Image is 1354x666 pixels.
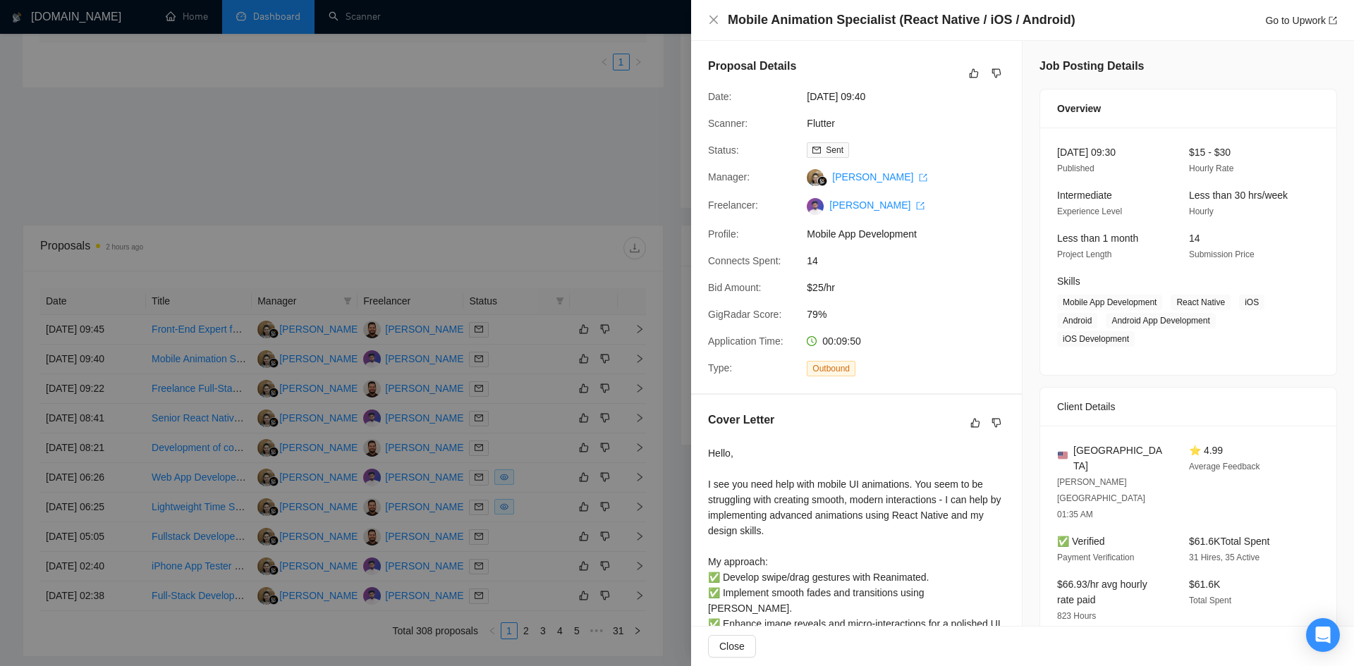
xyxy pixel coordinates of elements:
span: ✅ Verified [1057,536,1105,547]
h4: Mobile Animation Specialist (React Native / iOS / Android) [728,11,1075,29]
img: gigradar-bm.png [817,176,827,186]
span: Android App Development [1106,313,1215,328]
span: like [970,417,980,428]
span: Sent [826,145,843,155]
span: ⭐ 4.99 [1189,445,1223,456]
span: $61.6K Total Spent [1189,536,1269,547]
span: dislike [992,68,1001,79]
span: $66.93/hr avg hourly rate paid [1057,579,1147,605]
span: Android [1057,313,1097,328]
span: Skills [1057,276,1080,287]
span: Close [719,639,745,654]
span: Application Time: [708,335,783,347]
span: Less than 1 month [1057,233,1138,244]
span: Experience Level [1057,206,1122,216]
span: 00:09:50 [822,335,861,347]
span: [DATE] 09:30 [1057,147,1116,158]
span: Average Feedback [1189,462,1260,471]
span: $15 - $30 [1189,147,1231,158]
span: Date: [708,91,731,102]
span: Mobile App Development [807,226,1018,242]
span: Status: [708,144,739,156]
div: Open Intercom Messenger [1306,618,1340,652]
span: Scanner: [708,118,748,129]
a: [PERSON_NAME] export [832,171,927,183]
span: Project Length [1057,249,1111,259]
a: Go to Upworkexport [1265,15,1337,26]
span: Outbound [807,361,855,376]
span: React Native [1171,295,1231,310]
h5: Proposal Details [708,58,796,75]
span: Bid Amount: [708,282,762,293]
button: like [967,414,984,431]
span: Hourly [1189,206,1214,216]
span: iOS [1239,295,1264,310]
button: Close [708,14,719,26]
img: 🇺🇸 [1058,450,1068,460]
span: Payment Verification [1057,553,1134,562]
span: Hourly Rate [1189,164,1233,173]
span: 14 [1189,233,1200,244]
span: Type: [708,362,732,374]
span: Less than 30 hrs/week [1189,190,1288,201]
span: dislike [992,417,1001,428]
span: like [969,68,979,79]
span: Mobile App Development [1057,295,1162,310]
h5: Cover Letter [708,412,774,428]
span: mail [812,146,821,154]
span: Connects Spent: [708,255,781,266]
span: $61.6K [1189,579,1220,590]
span: GigRadar Score: [708,309,781,320]
button: dislike [988,65,1005,82]
button: dislike [988,414,1005,431]
span: export [916,202,925,210]
span: [PERSON_NAME][GEOGRAPHIC_DATA] 01:35 AM [1057,477,1145,519]
span: Freelancer: [708,199,758,211]
span: Submission Price [1189,249,1255,259]
span: Intermediate [1057,190,1112,201]
span: 823 Hours [1057,611,1096,621]
span: Published [1057,164,1094,173]
span: export [1329,16,1337,25]
h5: Job Posting Details [1039,58,1144,75]
span: Overview [1057,101,1101,116]
span: export [919,173,927,182]
span: [GEOGRAPHIC_DATA] [1073,443,1166,474]
span: $25/hr [807,280,1018,295]
img: c1MSmfSkBa-_Vn8ErhiywlydOYTZI2pQf0-_Rbcbg-ooz-T7TvMryhUkkzqQxgiAl3 [807,198,824,215]
button: Close [708,635,756,658]
span: clock-circle [807,336,817,346]
span: 79% [807,307,1018,322]
span: 31 Hires, 35 Active [1189,553,1260,562]
span: iOS Development [1057,331,1135,347]
div: Client Details [1057,388,1319,426]
span: Profile: [708,228,739,240]
span: Manager: [708,171,750,183]
span: close [708,14,719,25]
span: Total Spent [1189,596,1231,605]
a: [PERSON_NAME] export [829,199,925,211]
span: 14 [807,253,1018,269]
button: like [965,65,982,82]
span: [DATE] 09:40 [807,89,1018,104]
a: Flutter [807,118,835,129]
